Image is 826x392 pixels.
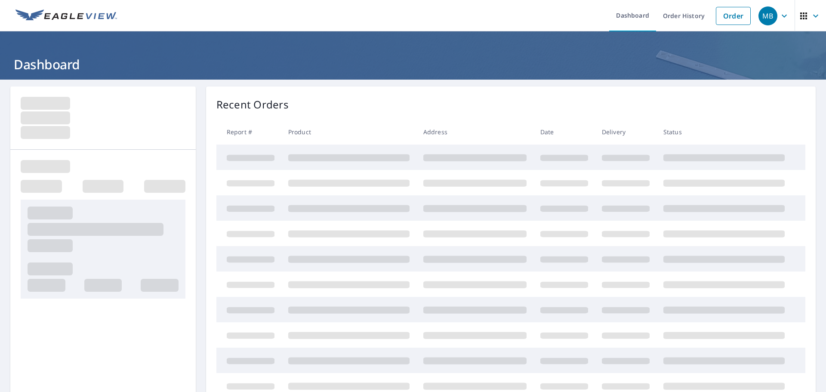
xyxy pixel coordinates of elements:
[15,9,117,22] img: EV Logo
[533,119,595,145] th: Date
[758,6,777,25] div: MB
[216,97,289,112] p: Recent Orders
[656,119,792,145] th: Status
[10,56,816,73] h1: Dashboard
[216,119,281,145] th: Report #
[595,119,656,145] th: Delivery
[281,119,416,145] th: Product
[416,119,533,145] th: Address
[716,7,751,25] a: Order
